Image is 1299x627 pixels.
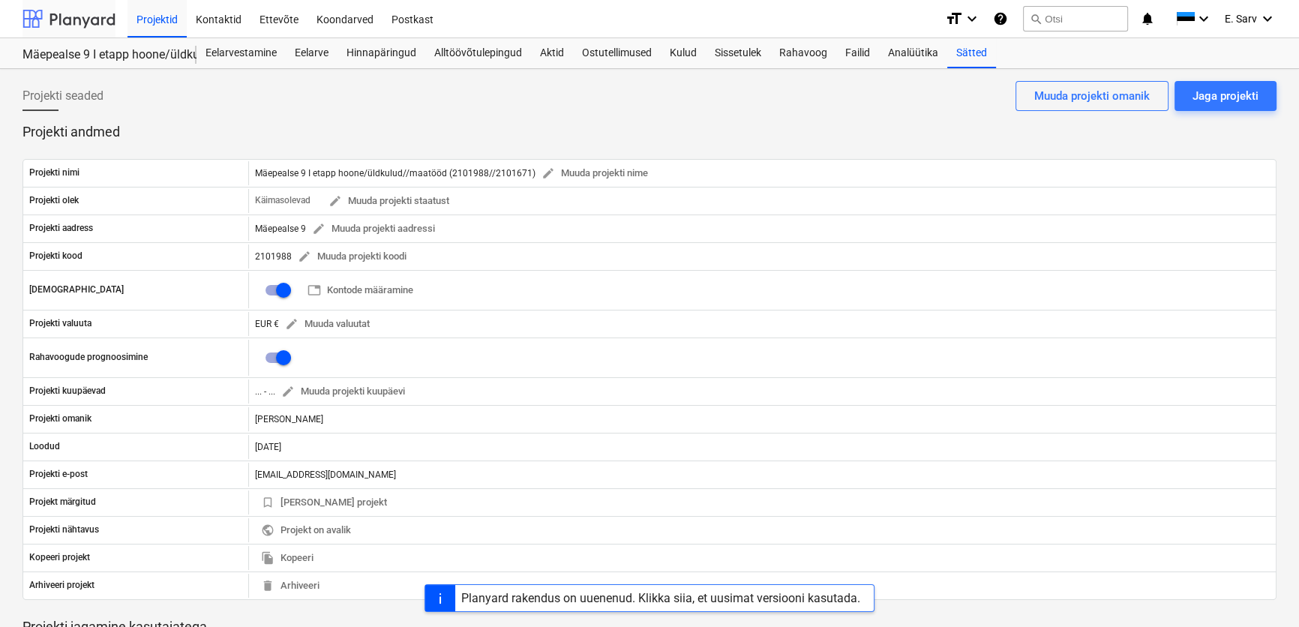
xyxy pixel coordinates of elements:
[1225,13,1257,25] span: E. Sarv
[301,279,419,302] button: Kontode määramine
[461,591,860,605] div: Planyard rakendus on uuenenud. Klikka siia, et uusimat versiooni kasutada.
[255,162,654,185] div: Mäepealse 9 I etapp hoone/üldkulud//maatööd (2101988//2101671)
[29,523,99,536] p: Projekti nähtavus
[963,10,981,28] i: keyboard_arrow_down
[1192,86,1258,106] div: Jaga projekti
[29,551,90,564] p: Kopeeri projekt
[255,491,393,514] button: [PERSON_NAME] projekt
[1140,10,1155,28] i: notifications
[573,38,661,68] a: Ostutellimused
[298,248,406,265] span: Muuda projekti koodi
[29,283,124,296] p: [DEMOGRAPHIC_DATA]
[285,316,370,333] span: Muuda valuutat
[248,463,1276,487] div: [EMAIL_ADDRESS][DOMAIN_NAME]
[261,522,351,539] span: Projekt on avalik
[29,385,106,397] p: Projekti kuupäevad
[1030,13,1042,25] span: search
[29,351,148,364] p: Rahavoogude prognoosimine
[292,245,412,268] button: Muuda projekti koodi
[22,123,1276,141] p: Projekti andmed
[255,386,275,397] div: ... - ...
[945,10,963,28] i: format_size
[261,494,387,511] span: [PERSON_NAME] projekt
[255,194,310,207] p: Käimasolevad
[261,551,274,565] span: file_copy
[1023,6,1128,31] button: Otsi
[255,574,325,598] button: Arhiveeri
[248,435,1276,459] div: [DATE]
[196,38,286,68] a: Eelarvestamine
[1258,10,1276,28] i: keyboard_arrow_down
[1174,81,1276,111] button: Jaga projekti
[879,38,947,68] a: Analüütika
[279,313,376,336] button: Muuda valuutat
[337,38,425,68] a: Hinnapäringud
[29,250,82,262] p: Projekti kood
[255,519,357,542] button: Projekt on avalik
[947,38,996,68] a: Sätted
[328,194,342,208] span: edit
[281,383,405,400] span: Muuda projekti kuupäevi
[1034,86,1150,106] div: Muuda projekti omanik
[255,547,319,570] button: Kopeeri
[261,550,313,567] span: Kopeeri
[29,222,93,235] p: Projekti aadress
[255,217,441,241] div: Mäepealse 9
[328,193,449,210] span: Muuda projekti staatust
[29,579,94,592] p: Arhiveeri projekt
[1224,555,1299,627] iframe: Chat Widget
[541,166,555,180] span: edit
[275,380,411,403] button: Muuda projekti kuupäevi
[312,222,325,235] span: edit
[29,468,88,481] p: Projekti e-post
[22,87,103,105] span: Projekti seaded
[248,407,1276,431] div: [PERSON_NAME]
[322,190,455,213] button: Muuda projekti staatust
[286,38,337,68] a: Eelarve
[285,317,298,331] span: edit
[29,166,79,179] p: Projekti nimi
[29,194,79,207] p: Projekti olek
[770,38,836,68] a: Rahavoog
[706,38,770,68] a: Sissetulek
[1015,81,1168,111] button: Muuda projekti omanik
[261,496,274,509] span: bookmark_border
[661,38,706,68] a: Kulud
[1195,10,1213,28] i: keyboard_arrow_down
[836,38,879,68] a: Failid
[261,523,274,537] span: public
[22,47,178,63] div: Mäepealse 9 I etapp hoone/üldkulud//maatööd (2101988//2101671)
[312,220,435,238] span: Muuda projekti aadressi
[535,162,654,185] button: Muuda projekti nime
[425,38,531,68] a: Alltöövõtulepingud
[29,412,91,425] p: Projekti omanik
[541,165,648,182] span: Muuda projekti nime
[306,217,441,241] button: Muuda projekti aadressi
[29,317,91,330] p: Projekti valuuta
[307,283,321,297] span: table
[993,10,1008,28] i: Abikeskus
[307,282,413,299] span: Kontode määramine
[29,440,60,453] p: Loodud
[29,496,96,508] p: Projekt märgitud
[255,318,279,328] span: EUR €
[255,245,412,268] div: 2101988
[261,579,274,592] span: delete
[298,250,311,263] span: edit
[281,385,295,398] span: edit
[261,577,319,595] span: Arhiveeri
[531,38,573,68] a: Aktid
